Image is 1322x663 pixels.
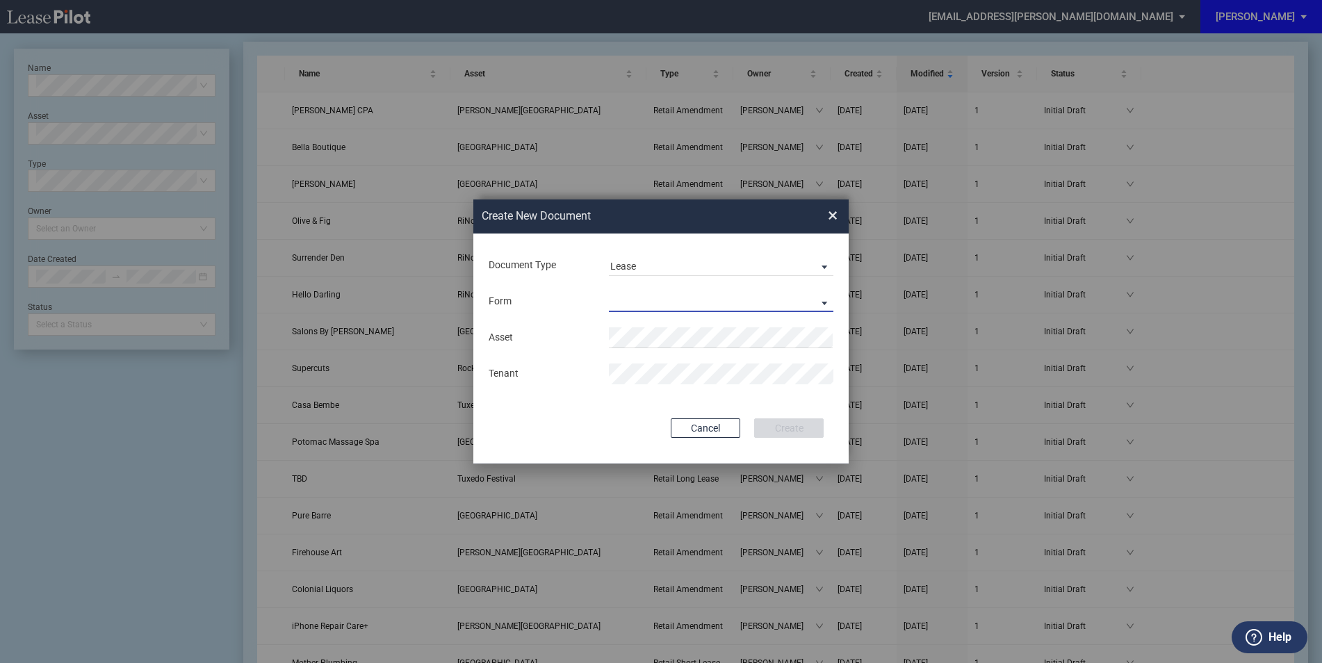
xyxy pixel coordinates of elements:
[1268,628,1291,646] label: Help
[671,418,740,438] button: Cancel
[480,259,601,272] div: Document Type
[482,208,778,224] h2: Create New Document
[609,255,833,276] md-select: Document Type: Lease
[480,331,601,345] div: Asset
[828,205,838,227] span: ×
[480,367,601,381] div: Tenant
[754,418,824,438] button: Create
[480,295,601,309] div: Form
[473,199,849,464] md-dialog: Create New ...
[609,291,833,312] md-select: Lease Form
[610,261,636,272] div: Lease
